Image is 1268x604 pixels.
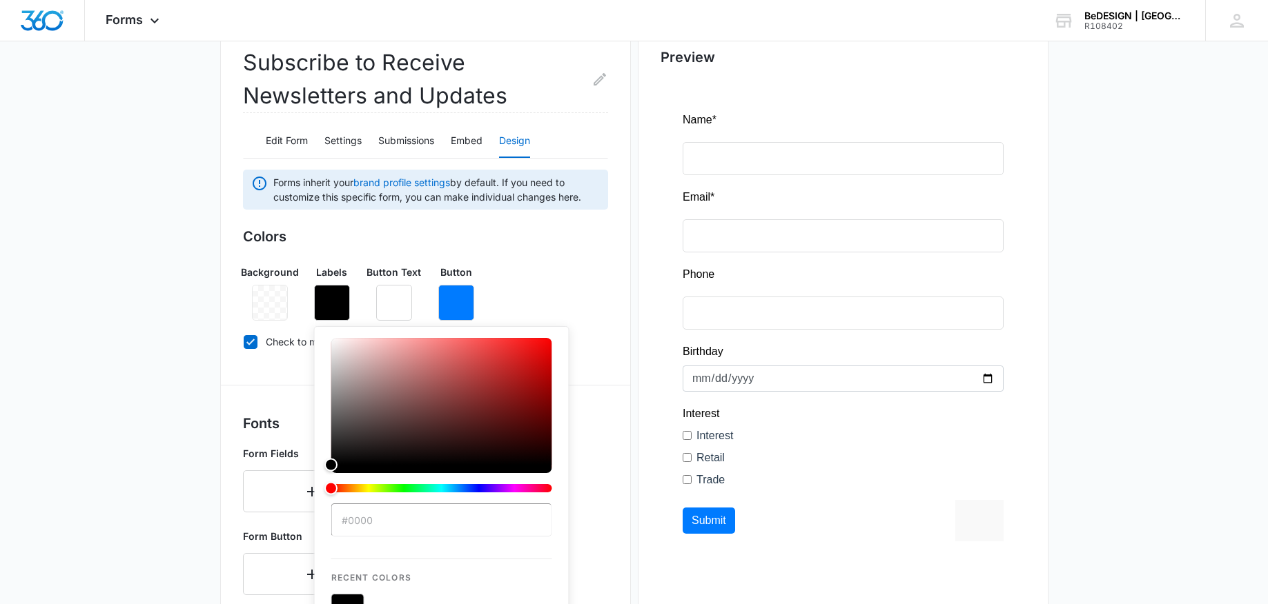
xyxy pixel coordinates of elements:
[243,226,608,247] h3: Colors
[243,446,381,461] p: Form Fields
[243,334,608,349] label: Check to make background transparent
[661,47,1026,68] h2: Preview
[331,484,552,492] div: Hue
[331,338,552,465] div: Color
[378,125,434,158] button: Submissions
[438,285,474,321] button: Remove
[241,265,299,279] p: Background
[243,46,608,113] h2: Subscribe to Receive Newsletters and Updates
[331,503,552,536] input: color-picker-input
[9,403,43,414] span: Submit
[331,338,552,503] div: color-picker
[14,360,42,376] label: Trade
[14,316,50,332] label: Interest
[592,46,608,112] button: Edit Form Name
[324,125,362,158] button: Settings
[273,175,600,204] span: Forms inherit your by default. If you need to customize this specific form, you can make individu...
[376,285,412,321] button: Remove
[314,285,350,321] button: Remove
[367,265,421,279] p: Button Text
[273,388,449,430] iframe: reCAPTCHA
[1084,10,1185,21] div: account name
[243,413,608,434] h3: Fonts
[499,125,530,158] button: Design
[106,12,143,27] span: Forms
[451,125,482,158] button: Embed
[1084,21,1185,31] div: account id
[266,125,308,158] button: Edit Form
[331,559,552,584] p: Recent Colors
[243,529,381,543] p: Form Button
[353,177,450,188] a: brand profile settings
[440,265,472,279] p: Button
[316,265,347,279] p: Labels
[14,338,42,354] label: Retail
